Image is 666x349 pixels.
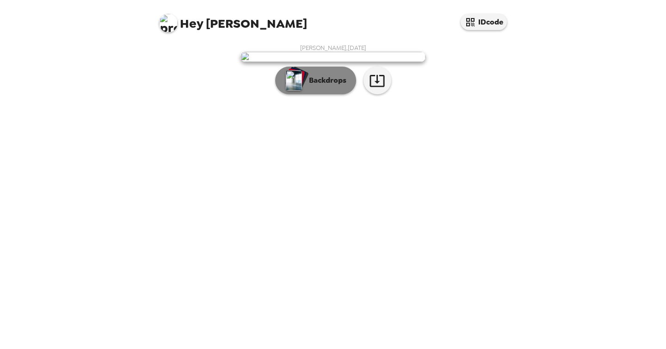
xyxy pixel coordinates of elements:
[180,15,203,32] span: Hey
[300,44,366,52] span: [PERSON_NAME] , [DATE]
[159,14,178,32] img: profile pic
[461,14,507,30] button: IDcode
[159,9,307,30] span: [PERSON_NAME]
[304,75,346,86] p: Backdrops
[275,67,356,94] button: Backdrops
[240,52,425,62] img: user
